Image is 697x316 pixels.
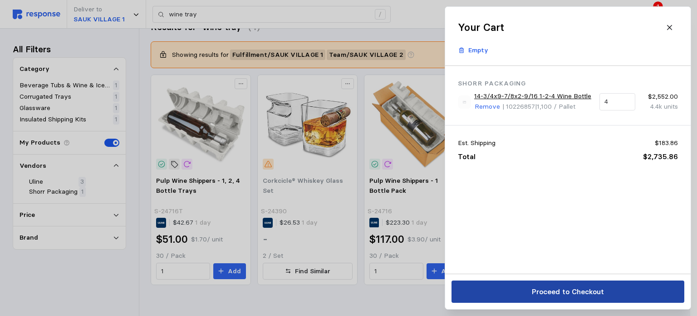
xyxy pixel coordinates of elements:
[642,102,677,112] p: 4.4k units
[458,151,476,162] p: Total
[502,102,535,110] span: | 10226857
[468,45,488,55] p: Empty
[474,101,501,112] button: Remove
[475,102,500,112] p: Remove
[452,281,684,303] button: Proceed to Checkout
[458,138,496,148] p: Est. Shipping
[643,151,677,162] p: $2,735.86
[604,94,630,110] input: Qty
[642,92,677,102] p: $2,552.00
[458,79,678,89] p: Shorr Packaging
[453,42,493,59] button: Empty
[474,91,591,101] a: 14-3/4x9-7/8x2-9/16 1-2-4 Wine Bottle
[531,286,604,297] p: Proceed to Checkout
[535,102,575,110] span: | 1,100 / Pallet
[458,95,471,109] img: svg%3e
[458,20,504,35] h2: Your Cart
[654,138,677,148] p: $183.86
